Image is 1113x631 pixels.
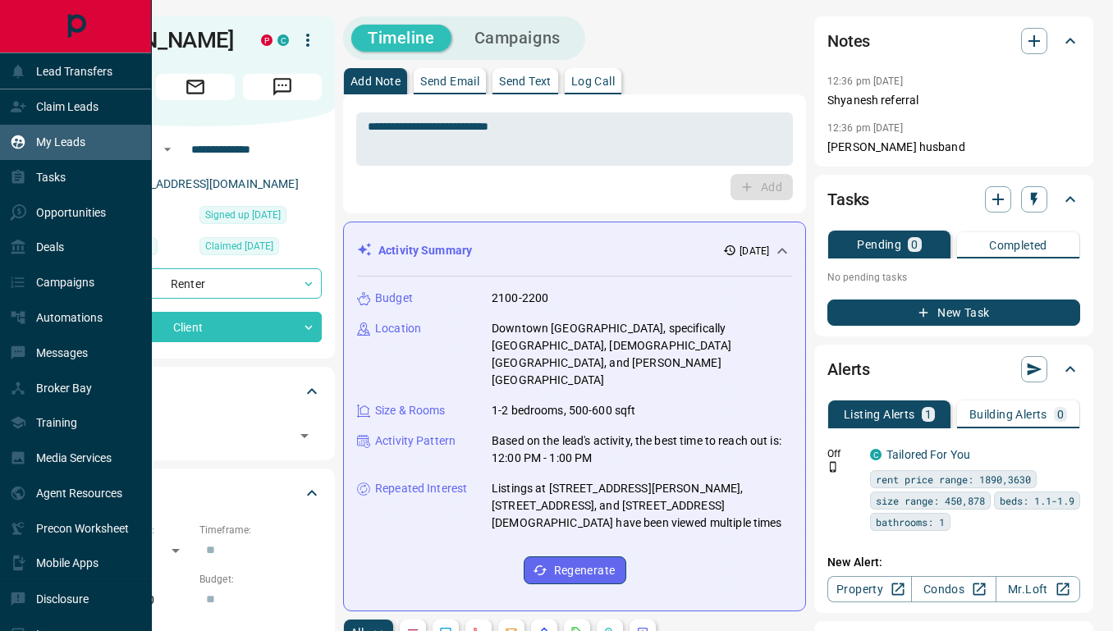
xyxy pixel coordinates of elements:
[69,312,322,342] div: Client
[375,290,413,307] p: Budget
[827,28,870,54] h2: Notes
[827,21,1080,61] div: Notes
[375,320,421,337] p: Location
[69,372,322,411] div: Tags
[69,268,322,299] div: Renter
[261,34,273,46] div: property.ca
[499,75,552,87] p: Send Text
[925,409,932,420] p: 1
[1057,409,1064,420] p: 0
[827,180,1080,219] div: Tasks
[740,244,769,258] p: [DATE]
[113,177,299,190] a: [EMAIL_ADDRESS][DOMAIN_NAME]
[420,75,479,87] p: Send Email
[277,34,289,46] div: condos.ca
[857,239,901,250] p: Pending
[870,449,882,460] div: condos.ca
[378,242,472,259] p: Activity Summary
[827,75,903,87] p: 12:36 pm [DATE]
[827,122,903,134] p: 12:36 pm [DATE]
[199,572,322,587] p: Budget:
[243,74,322,100] span: Message
[827,139,1080,156] p: [PERSON_NAME] husband
[911,576,996,602] a: Condos
[876,514,945,530] span: bathrooms: 1
[199,523,322,537] p: Timeframe:
[293,424,316,447] button: Open
[458,25,577,52] button: Campaigns
[827,350,1080,389] div: Alerts
[827,265,1080,290] p: No pending tasks
[199,206,322,229] div: Sun Apr 27 2025
[492,402,635,419] p: 1-2 bedrooms, 500-600 sqft
[350,75,401,87] p: Add Note
[357,235,792,266] div: Activity Summary[DATE]
[1000,492,1074,509] span: beds: 1.1-1.9
[827,356,870,382] h2: Alerts
[69,27,236,53] h1: [PERSON_NAME]
[827,186,869,213] h2: Tasks
[571,75,615,87] p: Log Call
[827,446,860,461] p: Off
[876,492,985,509] span: size range: 450,878
[351,25,451,52] button: Timeline
[911,239,918,250] p: 0
[524,556,626,584] button: Regenerate
[375,480,467,497] p: Repeated Interest
[69,473,322,513] div: Criteria
[375,402,446,419] p: Size & Rooms
[844,409,915,420] p: Listing Alerts
[827,576,912,602] a: Property
[492,290,548,307] p: 2100-2200
[876,471,1031,487] span: rent price range: 1890,3630
[996,576,1080,602] a: Mr.Loft
[989,240,1047,251] p: Completed
[205,238,273,254] span: Claimed [DATE]
[492,480,792,532] p: Listings at [STREET_ADDRESS][PERSON_NAME], [STREET_ADDRESS], and [STREET_ADDRESS][DEMOGRAPHIC_DAT...
[156,74,235,100] span: Email
[827,299,1080,326] button: New Task
[492,432,792,467] p: Based on the lead's activity, the best time to reach out is: 12:00 PM - 1:00 PM
[199,237,322,260] div: Thu May 08 2025
[827,554,1080,571] p: New Alert:
[827,461,839,473] svg: Push Notification Only
[375,432,456,450] p: Activity Pattern
[492,320,792,389] p: Downtown [GEOGRAPHIC_DATA], specifically [GEOGRAPHIC_DATA], [DEMOGRAPHIC_DATA][GEOGRAPHIC_DATA], ...
[886,448,970,461] a: Tailored For You
[827,92,1080,109] p: Shyanesh referral
[205,207,281,223] span: Signed up [DATE]
[969,409,1047,420] p: Building Alerts
[158,139,177,159] button: Open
